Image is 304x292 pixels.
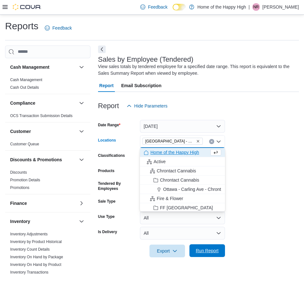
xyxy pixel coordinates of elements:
[52,25,72,31] span: Feedback
[10,232,48,237] span: Inventory Adjustments
[10,254,63,260] span: Inventory On Hand by Package
[142,138,203,145] span: Slave Lake - Cornerstone - Fire & Flower
[10,200,76,206] button: Finance
[5,112,90,122] div: Compliance
[10,78,42,82] a: Cash Management
[98,199,116,204] label: Sale Type
[189,244,225,257] button: Run Report
[209,139,214,144] button: Clear input
[10,185,30,190] a: Promotions
[10,200,27,206] h3: Finance
[98,181,137,191] label: Tendered By Employees
[10,247,50,252] a: Inventory Count Details
[160,205,213,211] span: FF [GEOGRAPHIC_DATA]
[157,168,196,174] span: Chrontact Cannabis
[196,247,219,254] span: Run Report
[10,270,49,275] span: Inventory Transactions
[196,139,200,143] button: Remove Slave Lake - Cornerstone - Fire & Flower from selection in this group
[10,100,35,106] h3: Compliance
[98,63,296,77] div: View sales totals by tendered employee for a specified date range. This report is equivalent to t...
[10,156,62,163] h3: Discounts & Promotions
[78,156,85,163] button: Discounts & Promotions
[78,63,85,71] button: Cash Management
[78,199,85,207] button: Finance
[5,76,90,94] div: Cash Management
[98,153,125,158] label: Classifications
[140,203,225,212] button: FF [GEOGRAPHIC_DATA]
[10,64,76,70] button: Cash Management
[157,195,183,202] span: Fire & Flower
[145,138,195,144] span: [GEOGRAPHIC_DATA] - Cornerstone - Fire & Flower
[98,214,115,219] label: Use Type
[98,122,121,128] label: Date Range
[98,102,119,110] h3: Report
[252,3,260,11] div: Nathaniel Reid
[140,120,225,133] button: [DATE]
[10,128,31,135] h3: Customer
[262,3,299,11] p: [PERSON_NAME]
[160,177,199,183] span: Chrontact Cannabis
[5,20,38,32] h1: Reports
[78,218,85,225] button: Inventory
[13,4,41,10] img: Cova
[10,100,76,106] button: Compliance
[248,3,250,11] p: |
[10,170,27,175] span: Discounts
[124,100,170,112] button: Hide Parameters
[149,245,185,257] button: Export
[10,128,76,135] button: Customer
[153,245,181,257] span: Export
[140,176,225,185] button: Chrontact Cannabis
[10,170,27,175] a: Discounts
[98,56,194,63] h3: Sales by Employee (Tendered)
[216,139,221,144] button: Close list of options
[10,177,40,183] span: Promotion Details
[163,186,247,192] span: Ottawa - Carling Ave - Chrontact Cannabis
[5,140,90,150] div: Customer
[140,148,225,157] button: Home of the Happy High
[10,218,76,225] button: Inventory
[10,232,48,236] a: Inventory Adjustments
[140,157,225,166] button: Active
[10,77,42,82] span: Cash Management
[148,4,167,10] span: Feedback
[98,45,106,53] button: Next
[99,79,114,92] span: Report
[78,99,85,107] button: Compliance
[121,79,162,92] span: Email Subscription
[10,142,39,146] a: Customer Queue
[10,262,61,267] a: Inventory On Hand by Product
[197,3,246,11] p: Home of the Happy High
[98,168,115,173] label: Products
[10,255,63,259] a: Inventory On Hand by Package
[10,156,76,163] button: Discounts & Promotions
[98,229,117,234] label: Is Delivery
[10,178,40,182] a: Promotion Details
[140,194,225,203] button: Fire & Flower
[10,270,49,275] a: Inventory Transactions
[10,218,30,225] h3: Inventory
[140,166,225,176] button: Chrontact Cannabis
[10,85,39,90] a: Cash Out Details
[98,138,116,143] label: Locations
[10,247,50,252] span: Inventory Count Details
[138,1,170,13] a: Feedback
[42,22,74,34] a: Feedback
[173,4,186,10] input: Dark Mode
[10,114,73,118] a: OCS Transaction Submission Details
[78,128,85,135] button: Customer
[134,103,168,109] span: Hide Parameters
[5,169,90,194] div: Discounts & Promotions
[140,212,225,224] button: All
[10,240,62,244] a: Inventory by Product Historical
[10,64,50,70] h3: Cash Management
[10,142,39,147] span: Customer Queue
[253,3,259,11] span: NR
[154,158,166,165] span: Active
[140,185,225,194] button: Ottawa - Carling Ave - Chrontact Cannabis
